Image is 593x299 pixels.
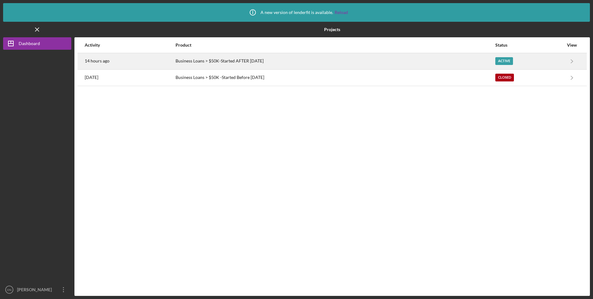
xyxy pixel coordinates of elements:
text: DN [7,288,11,292]
div: View [564,43,580,48]
div: Dashboard [19,37,40,51]
button: Dashboard [3,37,71,50]
time: 2025-04-23 16:20 [85,75,98,80]
div: Closed [495,74,514,81]
time: 2025-09-09 06:18 [85,58,109,63]
div: [PERSON_NAME] [16,283,56,297]
b: Projects [324,27,340,32]
div: A new version of lenderfit is available. [245,5,348,20]
div: Business Loans > $50K -Started Before [DATE] [176,70,495,85]
button: DN[PERSON_NAME] [3,283,71,296]
div: Activity [85,43,175,48]
div: Status [495,43,564,48]
div: Active [495,57,513,65]
a: Reload [335,10,348,15]
div: Product [176,43,495,48]
div: Business Loans > $50K-Started AFTER [DATE] [176,53,495,69]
